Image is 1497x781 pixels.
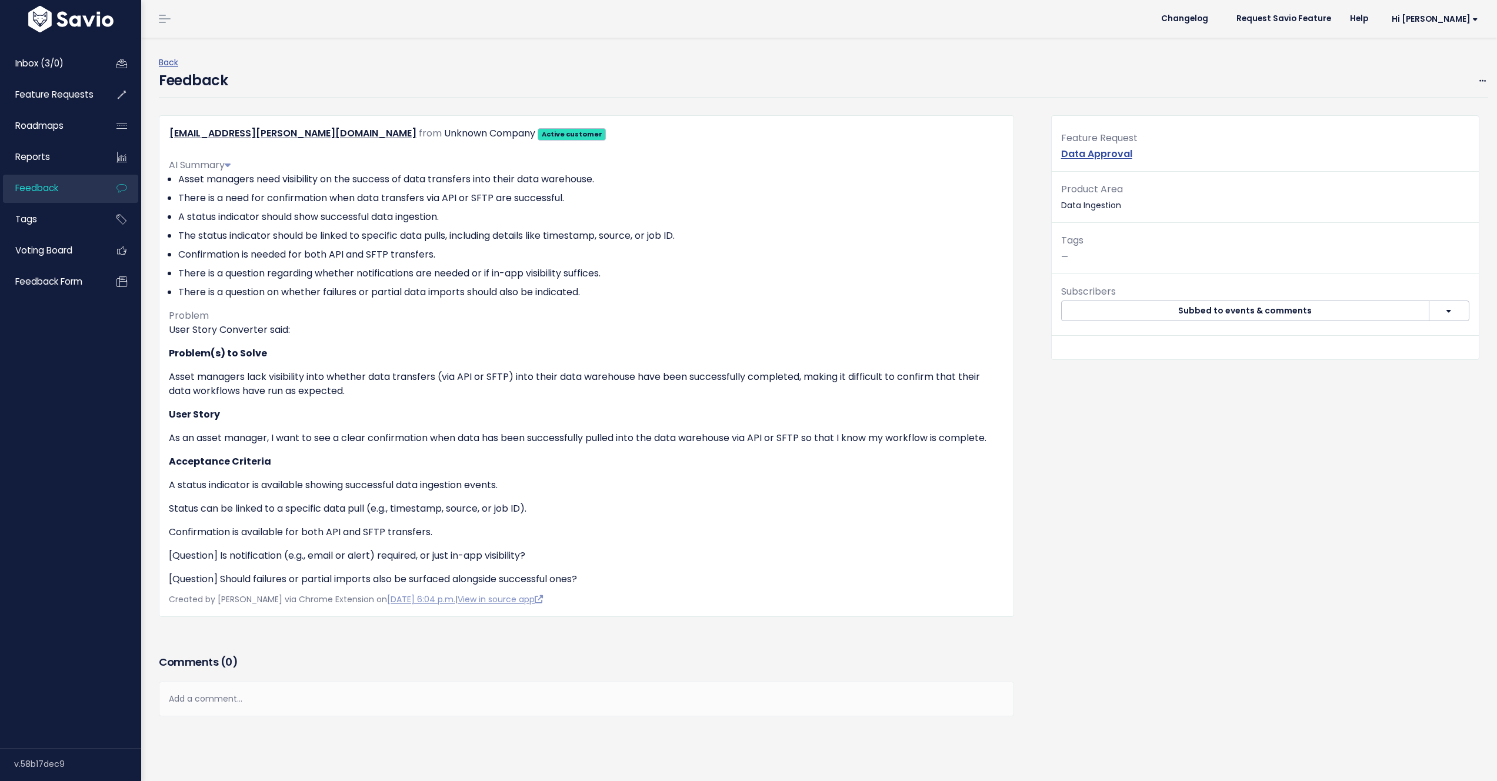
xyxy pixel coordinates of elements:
[178,172,1004,186] li: Asset managers need visibility on the success of data transfers into their data warehouse.
[169,502,1004,516] p: Status can be linked to a specific data pull (e.g., timestamp, source, or job ID).
[1161,15,1208,23] span: Changelog
[169,549,1004,563] p: [Question] Is notification (e.g., email or alert) required, or just in-app visibility?
[1061,301,1429,322] button: Subbed to events & comments
[1061,232,1469,264] p: —
[419,126,442,140] span: from
[25,6,116,32] img: logo-white.9d6f32f41409.svg
[178,285,1004,299] li: There is a question on whether failures or partial data imports should also be indicated.
[169,572,1004,586] p: [Question] Should failures or partial imports also be surfaced alongside successful ones?
[178,266,1004,281] li: There is a question regarding whether notifications are needed or if in-app visibility suffices.
[159,56,178,68] a: Back
[458,593,543,605] a: View in source app
[15,119,64,132] span: Roadmaps
[542,129,602,139] strong: Active customer
[169,370,1004,398] p: Asset managers lack visibility into whether data transfers (via API or SFTP) into their data ware...
[1061,147,1132,161] a: Data Approval
[169,158,231,172] span: AI Summary
[387,593,455,605] a: [DATE] 6:04 p.m.
[3,143,98,171] a: Reports
[159,682,1014,716] div: Add a comment...
[169,126,416,140] a: [EMAIL_ADDRESS][PERSON_NAME][DOMAIN_NAME]
[169,431,1004,445] p: As an asset manager, I want to see a clear confirmation when data has been successfully pulled in...
[444,125,535,142] div: Unknown Company
[159,70,228,91] h4: Feedback
[169,525,1004,539] p: Confirmation is available for both API and SFTP transfers.
[169,593,543,605] span: Created by [PERSON_NAME] via Chrome Extension on |
[1392,15,1478,24] span: Hi [PERSON_NAME]
[15,57,64,69] span: Inbox (3/0)
[3,237,98,264] a: Voting Board
[1378,10,1488,28] a: Hi [PERSON_NAME]
[15,213,37,225] span: Tags
[1061,181,1469,213] p: Data Ingestion
[169,455,271,468] strong: Acceptance Criteria
[178,210,1004,224] li: A status indicator should show successful data ingestion.
[1061,233,1083,247] span: Tags
[169,408,220,421] strong: User Story
[15,182,58,194] span: Feedback
[15,88,94,101] span: Feature Requests
[1341,10,1378,28] a: Help
[169,323,1004,337] p: User Story Converter said:
[178,229,1004,243] li: The status indicator should be linked to specific data pulls, including details like timestamp, s...
[14,749,141,779] div: v.58b17dec9
[178,191,1004,205] li: There is a need for confirmation when data transfers via API or SFTP are successful.
[3,50,98,77] a: Inbox (3/0)
[169,346,267,360] strong: Problem(s) to Solve
[1061,182,1123,196] span: Product Area
[15,275,82,288] span: Feedback form
[1227,10,1341,28] a: Request Savio Feature
[169,309,209,322] span: Problem
[3,112,98,139] a: Roadmaps
[169,478,1004,492] p: A status indicator is available showing successful data ingestion events.
[225,655,232,669] span: 0
[3,81,98,108] a: Feature Requests
[15,244,72,256] span: Voting Board
[178,248,1004,262] li: Confirmation is needed for both API and SFTP transfers.
[3,175,98,202] a: Feedback
[3,206,98,233] a: Tags
[3,268,98,295] a: Feedback form
[1061,131,1138,145] span: Feature Request
[159,654,1014,670] h3: Comments ( )
[15,151,50,163] span: Reports
[1061,285,1116,298] span: Subscribers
